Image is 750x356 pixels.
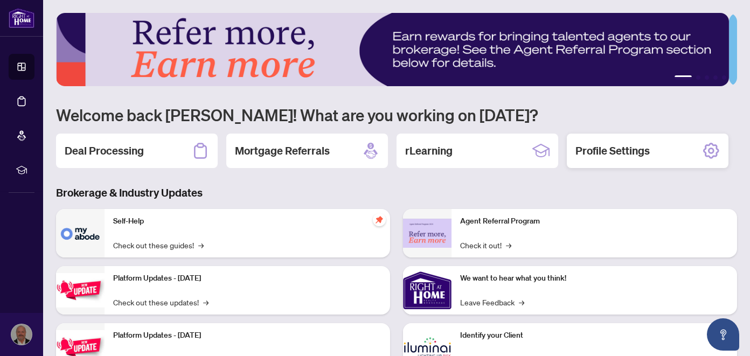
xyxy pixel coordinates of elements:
img: logo [9,8,34,28]
p: Identify your Client [460,330,728,341]
a: Check it out!→ [460,239,511,251]
span: → [203,296,209,308]
button: 5 [722,75,726,80]
span: → [198,239,204,251]
p: Platform Updates - [DATE] [113,330,381,341]
p: Self-Help [113,215,381,227]
h2: Deal Processing [65,143,144,158]
img: Agent Referral Program [403,219,452,248]
p: Platform Updates - [DATE] [113,273,381,284]
button: Open asap [707,318,739,351]
a: Check out these guides!→ [113,239,204,251]
h1: Welcome back [PERSON_NAME]! What are you working on [DATE]? [56,104,737,125]
a: Leave Feedback→ [460,296,524,308]
h2: rLearning [405,143,453,158]
p: We want to hear what you think! [460,273,728,284]
button: 2 [696,75,700,80]
h3: Brokerage & Industry Updates [56,185,737,200]
a: Check out these updates!→ [113,296,209,308]
button: 3 [705,75,709,80]
button: 4 [713,75,718,80]
h2: Profile Settings [575,143,650,158]
img: Platform Updates - July 21, 2025 [56,273,105,307]
p: Agent Referral Program [460,215,728,227]
span: → [506,239,511,251]
button: 1 [675,75,692,80]
span: → [519,296,524,308]
img: We want to hear what you think! [403,266,452,315]
img: Self-Help [56,209,105,257]
span: pushpin [373,213,386,226]
img: Profile Icon [11,324,32,345]
img: Slide 0 [56,13,729,86]
h2: Mortgage Referrals [235,143,330,158]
